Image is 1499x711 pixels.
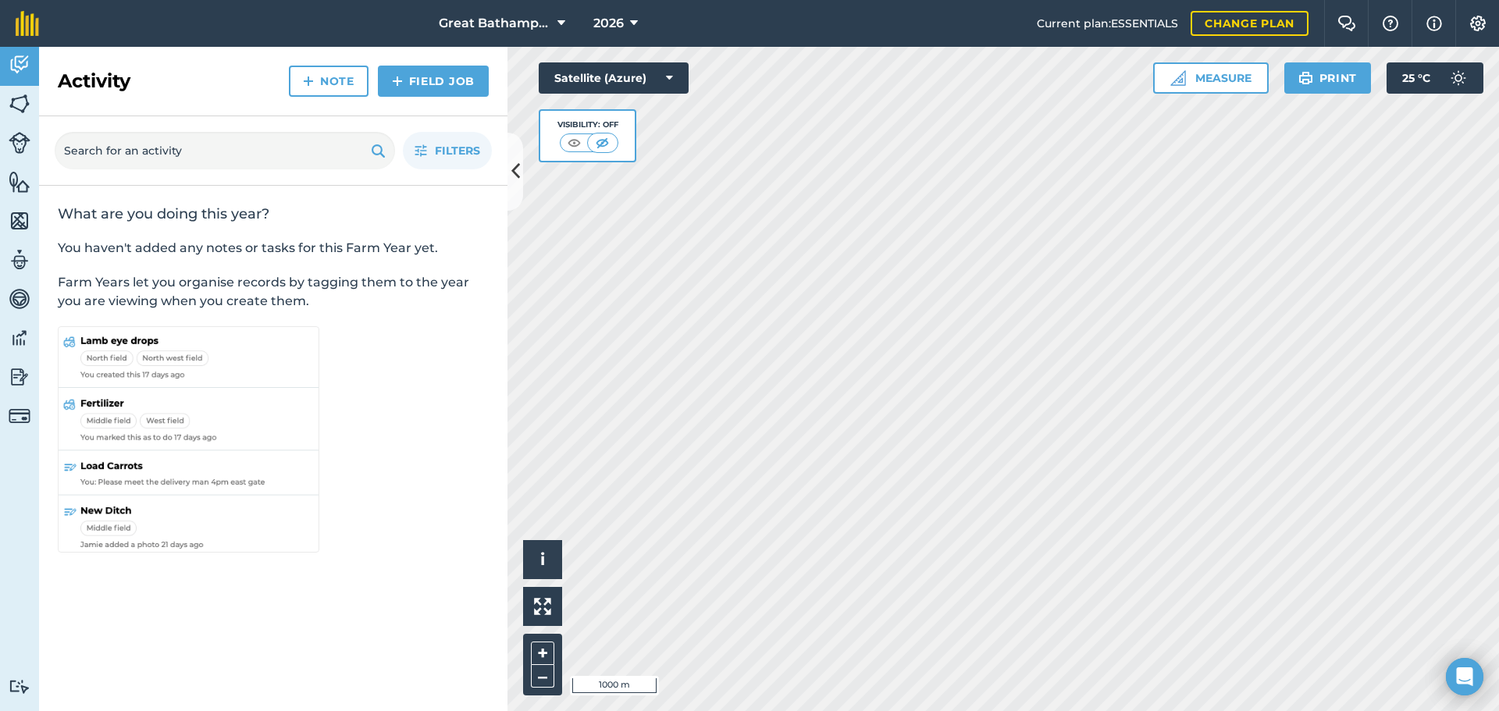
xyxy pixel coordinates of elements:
[9,248,30,272] img: svg+xml;base64,PD94bWwgdmVyc2lvbj0iMS4wIiBlbmNvZGluZz0idXRmLTgiPz4KPCEtLSBHZW5lcmF0b3I6IEFkb2JlIE...
[58,239,489,258] p: You haven't added any notes or tasks for this Farm Year yet.
[534,598,551,615] img: Four arrows, one pointing top left, one top right, one bottom right and the last bottom left
[1446,658,1483,695] div: Open Intercom Messenger
[9,365,30,389] img: svg+xml;base64,PD94bWwgdmVyc2lvbj0iMS4wIiBlbmNvZGluZz0idXRmLTgiPz4KPCEtLSBHZW5lcmF0b3I6IEFkb2JlIE...
[9,679,30,694] img: svg+xml;base64,PD94bWwgdmVyc2lvbj0iMS4wIiBlbmNvZGluZz0idXRmLTgiPz4KPCEtLSBHZW5lcmF0b3I6IEFkb2JlIE...
[1298,69,1313,87] img: svg+xml;base64,PHN2ZyB4bWxucz0iaHR0cDovL3d3dy53My5vcmcvMjAwMC9zdmciIHdpZHRoPSIxOSIgaGVpZ2h0PSIyNC...
[1037,15,1178,32] span: Current plan : ESSENTIALS
[58,69,130,94] h2: Activity
[9,405,30,427] img: svg+xml;base64,PD94bWwgdmVyc2lvbj0iMS4wIiBlbmNvZGluZz0idXRmLTgiPz4KPCEtLSBHZW5lcmF0b3I6IEFkb2JlIE...
[523,540,562,579] button: i
[9,326,30,350] img: svg+xml;base64,PD94bWwgdmVyc2lvbj0iMS4wIiBlbmNvZGluZz0idXRmLTgiPz4KPCEtLSBHZW5lcmF0b3I6IEFkb2JlIE...
[435,142,480,159] span: Filters
[1443,62,1474,94] img: svg+xml;base64,PD94bWwgdmVyc2lvbj0iMS4wIiBlbmNvZGluZz0idXRmLTgiPz4KPCEtLSBHZW5lcmF0b3I6IEFkb2JlIE...
[540,549,545,569] span: i
[9,92,30,116] img: svg+xml;base64,PHN2ZyB4bWxucz0iaHR0cDovL3d3dy53My5vcmcvMjAwMC9zdmciIHdpZHRoPSI1NiIgaGVpZ2h0PSI2MC...
[531,642,554,665] button: +
[1153,62,1269,94] button: Measure
[9,53,30,76] img: svg+xml;base64,PD94bWwgdmVyc2lvbj0iMS4wIiBlbmNvZGluZz0idXRmLTgiPz4KPCEtLSBHZW5lcmF0b3I6IEFkb2JlIE...
[9,132,30,154] img: svg+xml;base64,PD94bWwgdmVyc2lvbj0iMS4wIiBlbmNvZGluZz0idXRmLTgiPz4KPCEtLSBHZW5lcmF0b3I6IEFkb2JlIE...
[1402,62,1430,94] span: 25 ° C
[58,204,489,223] h2: What are you doing this year?
[593,14,624,33] span: 2026
[1337,16,1356,31] img: Two speech bubbles overlapping with the left bubble in the forefront
[289,66,369,97] a: Note
[1381,16,1400,31] img: A question mark icon
[392,72,403,91] img: svg+xml;base64,PHN2ZyB4bWxucz0iaHR0cDovL3d3dy53My5vcmcvMjAwMC9zdmciIHdpZHRoPSIxNCIgaGVpZ2h0PSIyNC...
[9,209,30,233] img: svg+xml;base64,PHN2ZyB4bWxucz0iaHR0cDovL3d3dy53My5vcmcvMjAwMC9zdmciIHdpZHRoPSI1NiIgaGVpZ2h0PSI2MC...
[9,170,30,194] img: svg+xml;base64,PHN2ZyB4bWxucz0iaHR0cDovL3d3dy53My5vcmcvMjAwMC9zdmciIHdpZHRoPSI1NiIgaGVpZ2h0PSI2MC...
[564,135,584,151] img: svg+xml;base64,PHN2ZyB4bWxucz0iaHR0cDovL3d3dy53My5vcmcvMjAwMC9zdmciIHdpZHRoPSI1MCIgaGVpZ2h0PSI0MC...
[303,72,314,91] img: svg+xml;base64,PHN2ZyB4bWxucz0iaHR0cDovL3d3dy53My5vcmcvMjAwMC9zdmciIHdpZHRoPSIxNCIgaGVpZ2h0PSIyNC...
[531,665,554,688] button: –
[58,273,489,311] p: Farm Years let you organise records by tagging them to the year you are viewing when you create t...
[9,287,30,311] img: svg+xml;base64,PD94bWwgdmVyc2lvbj0iMS4wIiBlbmNvZGluZz0idXRmLTgiPz4KPCEtLSBHZW5lcmF0b3I6IEFkb2JlIE...
[1426,14,1442,33] img: svg+xml;base64,PHN2ZyB4bWxucz0iaHR0cDovL3d3dy53My5vcmcvMjAwMC9zdmciIHdpZHRoPSIxNyIgaGVpZ2h0PSIxNy...
[16,11,39,36] img: fieldmargin Logo
[55,132,395,169] input: Search for an activity
[1469,16,1487,31] img: A cog icon
[1284,62,1372,94] button: Print
[1387,62,1483,94] button: 25 °C
[557,119,618,131] div: Visibility: Off
[403,132,492,169] button: Filters
[593,135,612,151] img: svg+xml;base64,PHN2ZyB4bWxucz0iaHR0cDovL3d3dy53My5vcmcvMjAwMC9zdmciIHdpZHRoPSI1MCIgaGVpZ2h0PSI0MC...
[1191,11,1309,36] a: Change plan
[378,66,489,97] a: Field Job
[1170,70,1186,86] img: Ruler icon
[539,62,689,94] button: Satellite (Azure)
[439,14,551,33] span: Great Bathampton
[371,141,386,160] img: svg+xml;base64,PHN2ZyB4bWxucz0iaHR0cDovL3d3dy53My5vcmcvMjAwMC9zdmciIHdpZHRoPSIxOSIgaGVpZ2h0PSIyNC...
